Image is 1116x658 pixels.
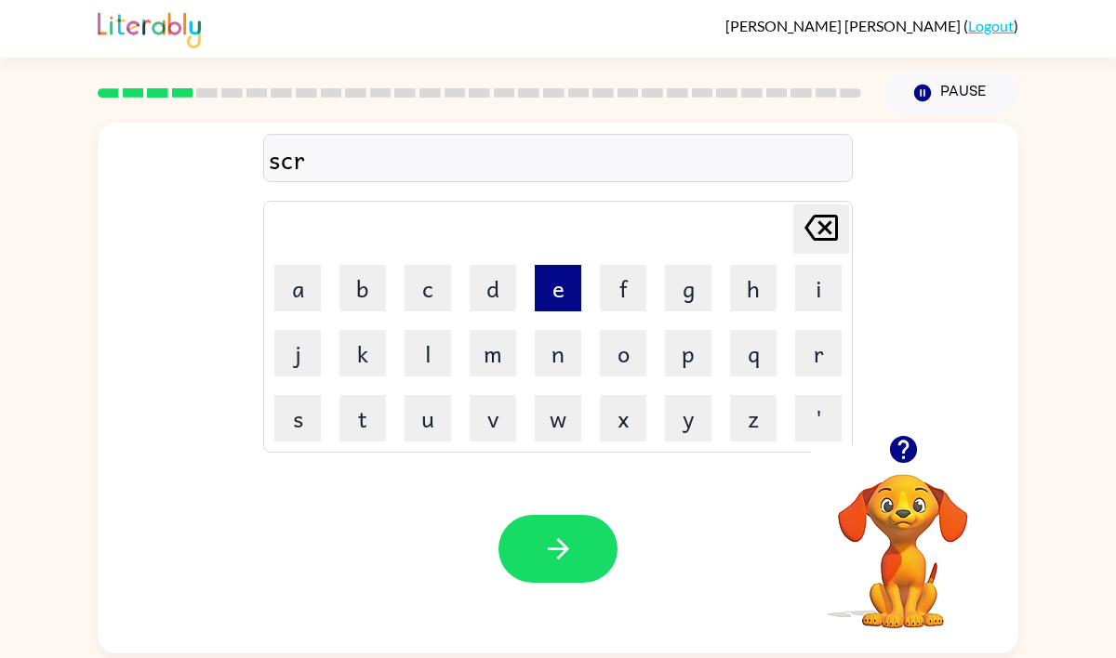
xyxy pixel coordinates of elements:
button: s [274,395,321,441]
button: o [600,330,646,376]
img: Literably [98,7,201,48]
button: r [795,330,842,376]
video: Your browser must support playing .mp4 files to use Literably. Please try using another browser. [810,445,996,631]
button: l [405,330,451,376]
button: a [274,265,321,311]
button: d [470,265,516,311]
button: w [535,395,581,441]
button: t [339,395,386,441]
button: n [535,330,581,376]
a: Logout [968,17,1014,34]
button: h [730,265,777,311]
button: Pause [883,72,1018,114]
button: f [600,265,646,311]
button: z [730,395,777,441]
div: scr [269,139,847,178]
button: u [405,395,451,441]
button: i [795,265,842,311]
span: [PERSON_NAME] [PERSON_NAME] [725,17,963,34]
button: v [470,395,516,441]
button: q [730,330,777,376]
button: c [405,265,451,311]
button: e [535,265,581,311]
button: p [665,330,711,376]
button: x [600,395,646,441]
div: ( ) [725,17,1018,34]
button: b [339,265,386,311]
button: k [339,330,386,376]
button: ' [795,395,842,441]
button: y [665,395,711,441]
button: j [274,330,321,376]
button: m [470,330,516,376]
button: g [665,265,711,311]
